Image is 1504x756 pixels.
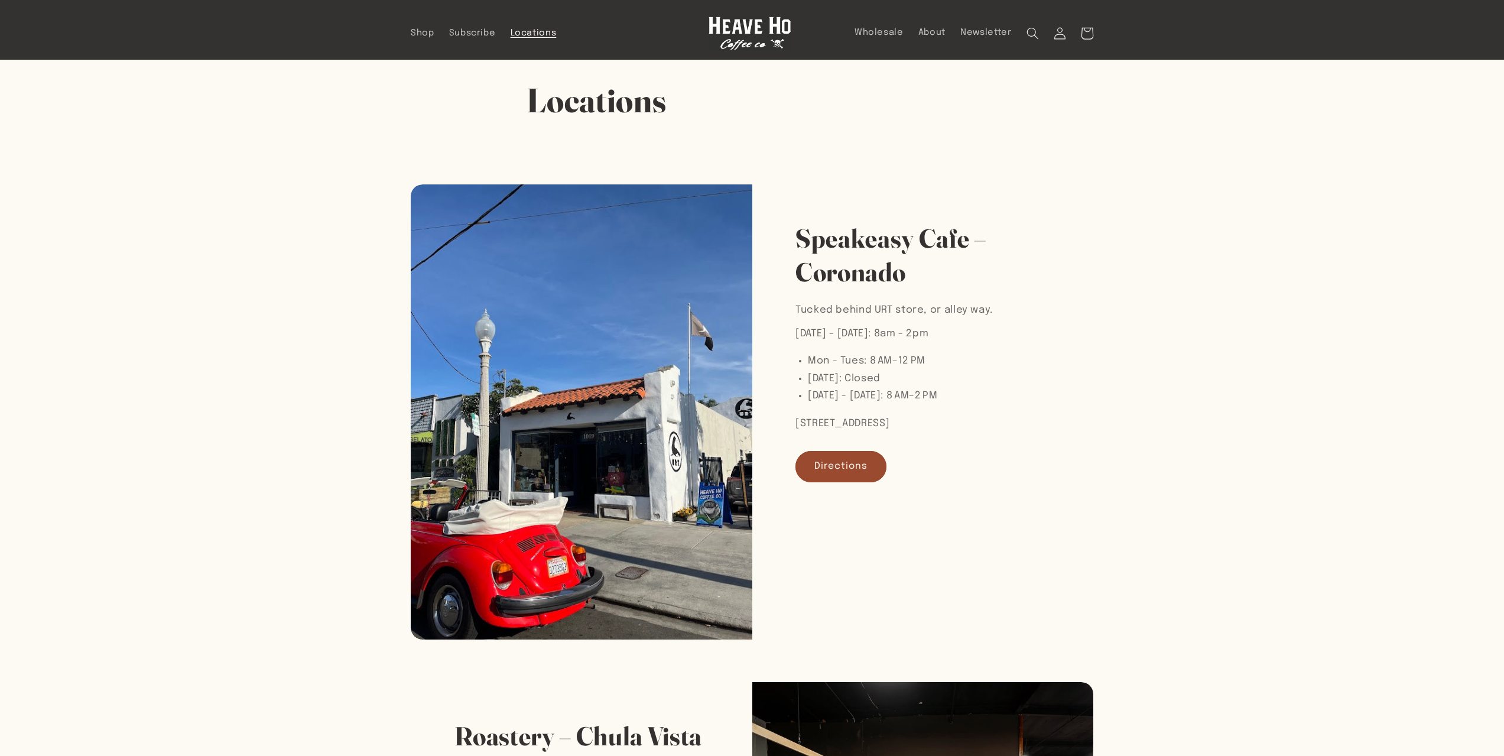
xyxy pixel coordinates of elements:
span: Newsletter [960,27,1011,38]
img: Heave Ho Coffee Co [709,17,791,50]
a: About [911,20,953,46]
span: Wholesale [855,27,904,38]
span: Subscribe [449,28,496,39]
li: [DATE] - [DATE]: 8 AM–2 PM [808,387,993,405]
a: Wholesale [847,20,911,46]
p: [DATE] - [DATE]: 8am - 2pm [795,325,993,343]
a: Directions [795,451,886,482]
span: Locations [511,28,557,39]
summary: Search [1019,20,1046,47]
a: Subscribe [441,20,503,46]
span: About [918,27,946,38]
p: Tucked behind URT store, or alley way. [795,301,993,319]
li: Mon - Tues: 8 AM–12 PM [808,352,993,370]
span: Shop [411,28,434,39]
a: Locations [503,20,564,46]
a: Newsletter [953,20,1019,46]
li: [DATE]: Closed [808,370,993,388]
p: [STREET_ADDRESS] [795,415,993,433]
h2: Roastery – Chula Vista [454,719,703,753]
h1: Locations [527,79,977,122]
h2: Speakeasy Cafe – Coronado [795,222,1050,288]
a: Shop [403,20,441,46]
